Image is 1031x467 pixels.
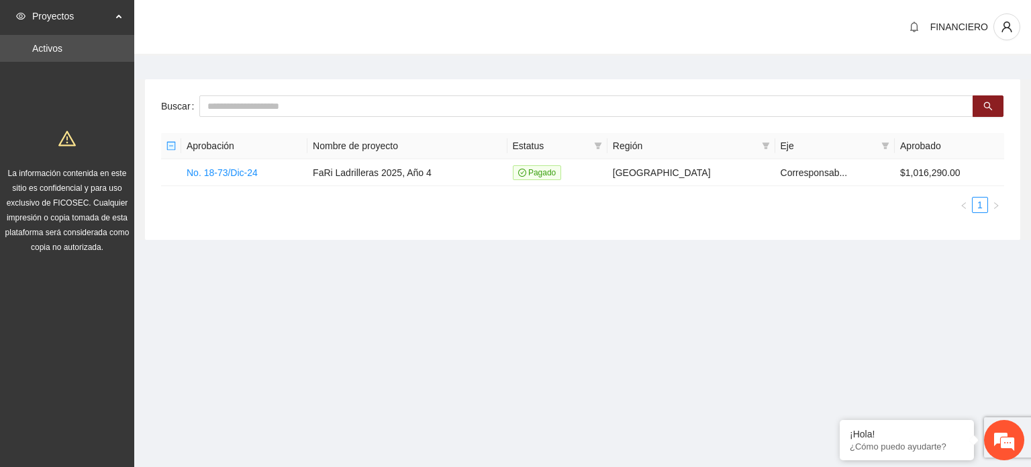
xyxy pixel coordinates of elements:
li: 1 [972,197,988,213]
label: Buscar [161,95,199,117]
span: check-circle [518,169,526,177]
span: Corresponsab... [781,167,848,178]
span: Proyectos [32,3,111,30]
span: Eje [781,138,876,153]
span: filter [759,136,773,156]
th: Aprobación [181,133,307,159]
span: warning [58,130,76,147]
span: FINANCIERO [930,22,988,32]
span: eye [16,11,26,21]
td: $1,016,290.00 [895,159,1004,186]
span: filter [881,142,889,150]
button: search [973,95,1003,117]
button: right [988,197,1004,213]
button: bell [903,16,925,38]
li: Next Page [988,197,1004,213]
span: bell [904,22,924,32]
a: No. 18-73/Dic-24 [187,167,258,178]
span: filter [594,142,602,150]
a: 1 [973,198,987,212]
button: left [956,197,972,213]
li: Previous Page [956,197,972,213]
span: filter [762,142,770,150]
span: Estamos en línea. [78,155,185,291]
div: Chatee con nosotros ahora [70,69,226,86]
span: search [983,101,993,112]
textarea: Escriba su mensaje y pulse “Intro” [7,319,256,366]
th: Aprobado [895,133,1004,159]
span: Estatus [513,138,589,153]
span: left [960,202,968,210]
span: La información contenida en este sitio es confidencial y para uso exclusivo de FICOSEC. Cualquier... [5,169,130,252]
th: Nombre de proyecto [307,133,507,159]
a: Activos [32,43,62,54]
span: minus-square [166,141,176,151]
td: FaRi Ladrilleras 2025, Año 4 [307,159,507,186]
td: [GEOGRAPHIC_DATA] [607,159,775,186]
span: right [992,202,1000,210]
span: filter [591,136,605,156]
div: Minimizar ventana de chat en vivo [220,7,252,39]
span: Pagado [513,165,562,180]
span: user [994,21,1020,33]
span: filter [879,136,892,156]
div: ¡Hola! [850,429,964,439]
p: ¿Cómo puedo ayudarte? [850,441,964,452]
button: user [993,13,1020,40]
span: Región [613,138,756,153]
